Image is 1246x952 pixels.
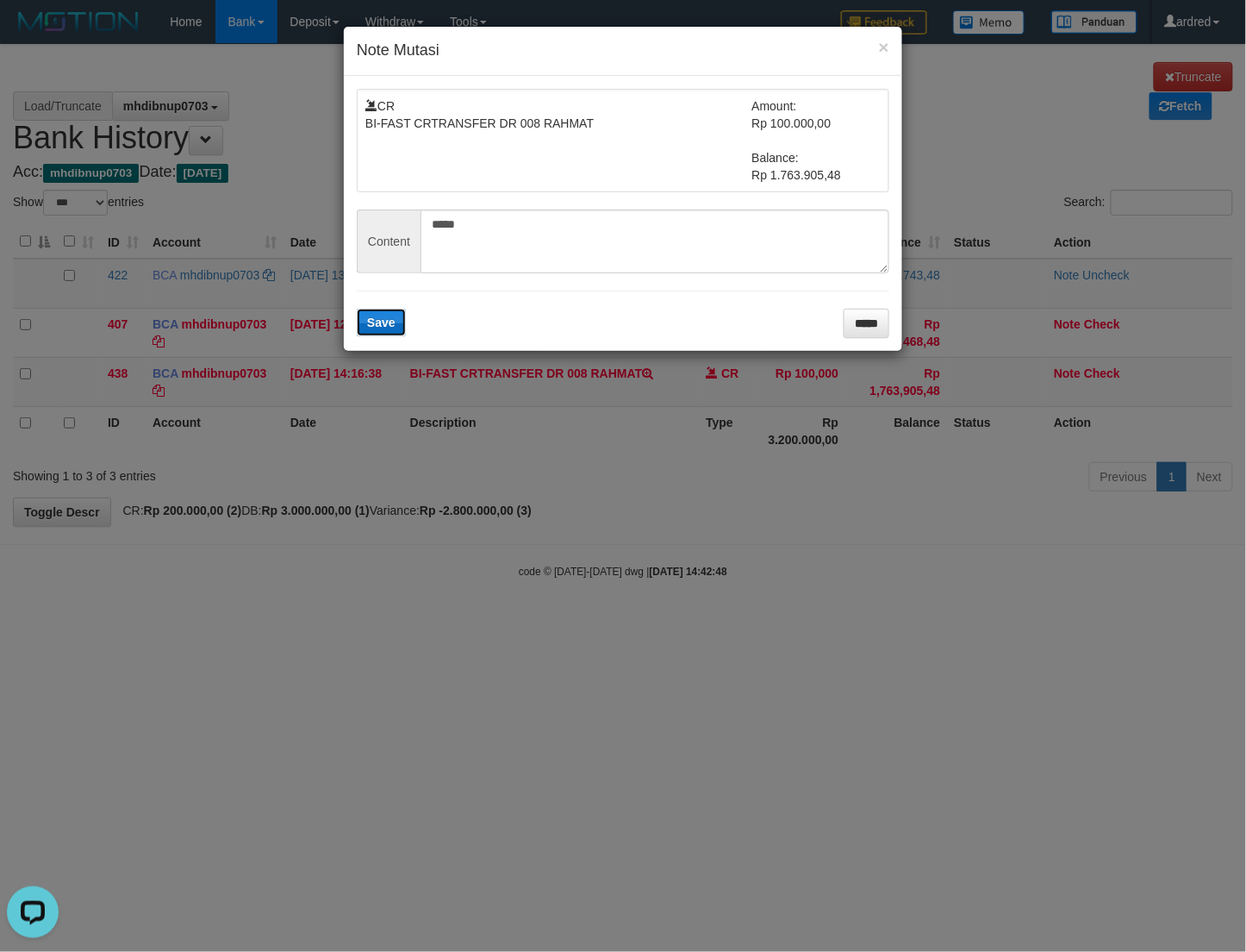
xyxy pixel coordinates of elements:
[367,316,396,329] span: Save
[752,97,882,184] td: Amount: Rp 100.000,00 Balance: Rp 1.763.905,48
[879,38,889,56] button: ×
[7,7,59,59] button: Open LiveChat chat widget
[357,40,889,62] h4: Note Mutasi
[365,97,752,184] td: CR BI-FAST CRTRANSFER DR 008 RAHMAT
[357,309,406,336] button: Save
[357,210,421,273] span: Content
